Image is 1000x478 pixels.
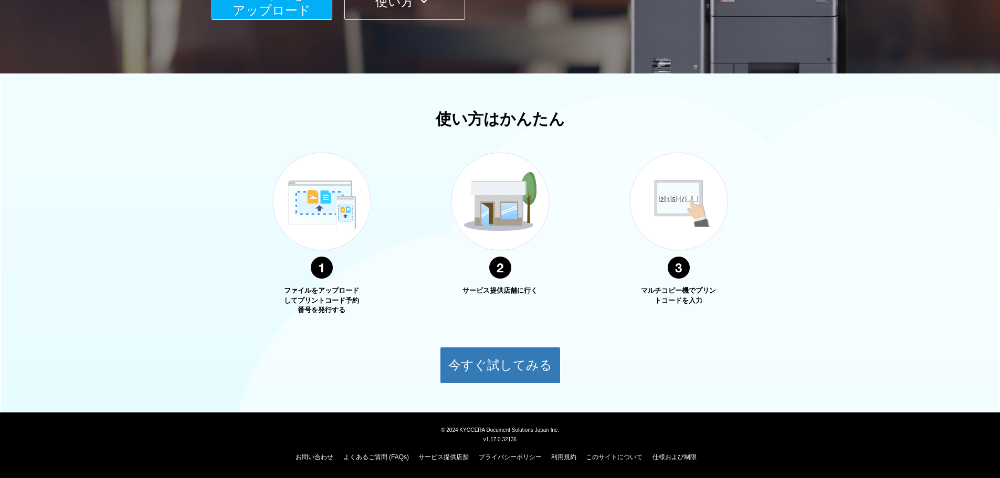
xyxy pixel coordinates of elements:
[586,453,643,461] a: このサイトについて
[483,436,517,442] span: v1.17.0.32136
[418,453,469,461] a: サービス提供店舗
[479,453,542,461] a: プライバシーポリシー
[441,426,559,433] span: © 2024 KYOCERA Document Solutions Japan Inc.
[551,453,576,461] a: 利用規約
[282,286,361,315] p: ファイルをアップロードしてプリントコード予約番号を発行する
[343,453,409,461] a: よくあるご質問 (FAQs)
[440,347,561,384] button: 今すぐ試してみる
[652,453,697,461] a: 仕様および制限
[461,286,540,296] p: サービス提供店舗に行く
[639,286,718,305] p: マルチコピー機でプリントコードを入力
[296,453,333,461] a: お問い合わせ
